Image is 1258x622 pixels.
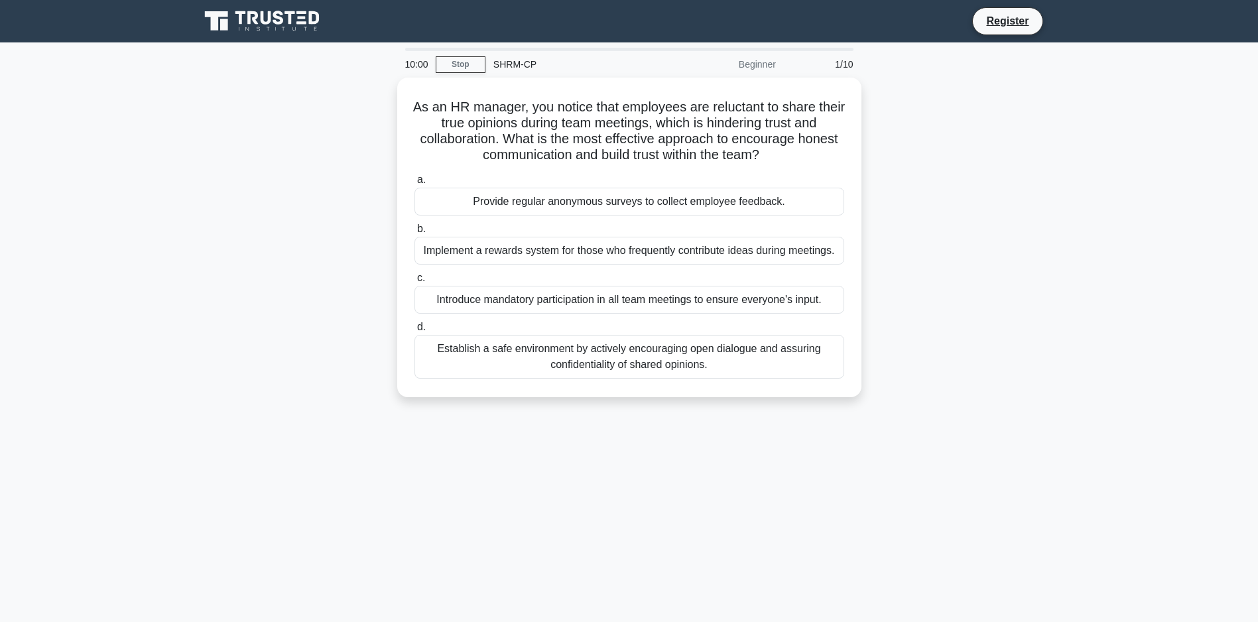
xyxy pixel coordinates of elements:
span: b. [417,223,426,234]
div: Establish a safe environment by actively encouraging open dialogue and assuring confidentiality o... [414,335,844,379]
span: d. [417,321,426,332]
a: Stop [436,56,485,73]
div: SHRM-CP [485,51,668,78]
div: Beginner [668,51,784,78]
span: a. [417,174,426,185]
div: 10:00 [397,51,436,78]
span: c. [417,272,425,283]
div: 1/10 [784,51,861,78]
div: Implement a rewards system for those who frequently contribute ideas during meetings. [414,237,844,265]
a: Register [978,13,1037,29]
h5: As an HR manager, you notice that employees are reluctant to share their true opinions during tea... [413,99,846,164]
div: Provide regular anonymous surveys to collect employee feedback. [414,188,844,216]
div: Introduce mandatory participation in all team meetings to ensure everyone's input. [414,286,844,314]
